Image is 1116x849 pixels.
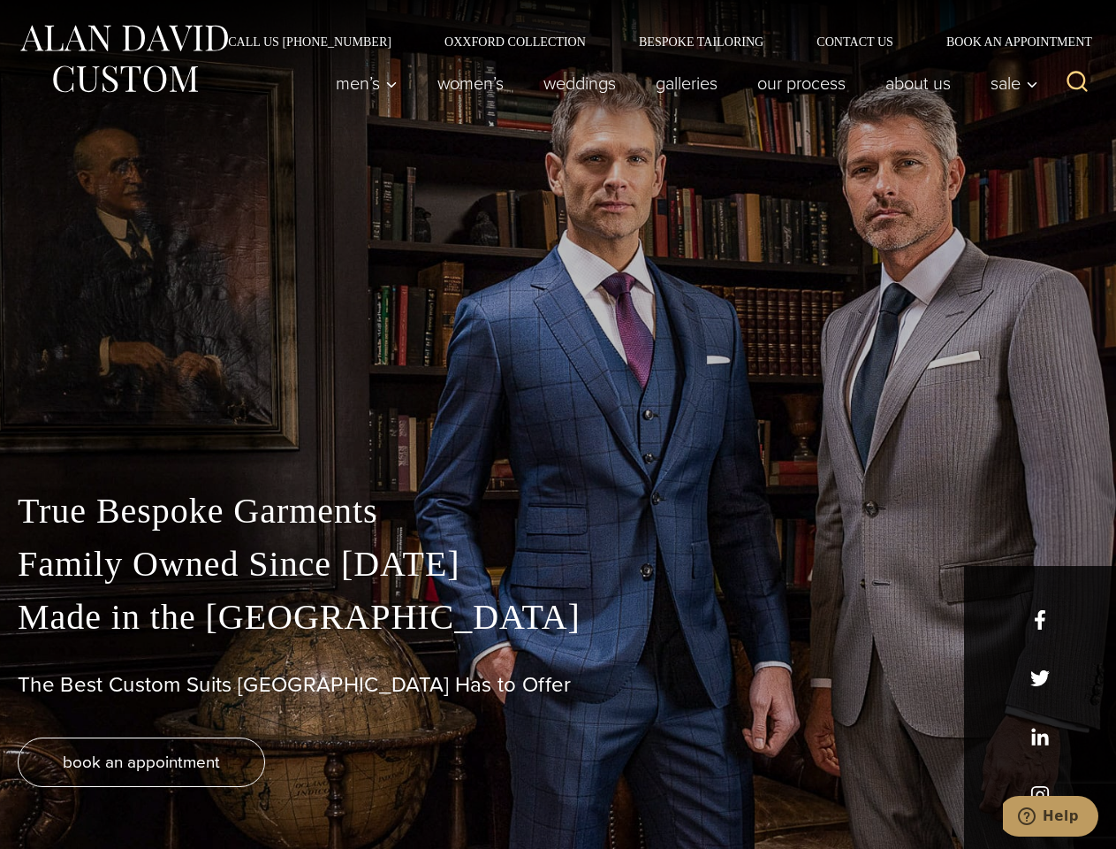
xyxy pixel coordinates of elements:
a: Our Process [738,65,866,101]
iframe: Opens a widget where you can chat to one of our agents [1003,796,1098,840]
a: Bespoke Tailoring [612,35,790,48]
a: About Us [866,65,971,101]
nav: Primary Navigation [316,65,1048,101]
h1: The Best Custom Suits [GEOGRAPHIC_DATA] Has to Offer [18,672,1098,698]
img: Alan David Custom [18,19,230,98]
button: Men’s sub menu toggle [316,65,418,101]
button: Sale sub menu toggle [971,65,1048,101]
a: Call Us [PHONE_NUMBER] [201,35,418,48]
p: True Bespoke Garments Family Owned Since [DATE] Made in the [GEOGRAPHIC_DATA] [18,485,1098,644]
a: Women’s [418,65,524,101]
a: Oxxford Collection [418,35,612,48]
button: View Search Form [1056,62,1098,104]
nav: Secondary Navigation [201,35,1098,48]
a: Contact Us [790,35,920,48]
a: weddings [524,65,636,101]
a: Book an Appointment [920,35,1098,48]
span: book an appointment [63,749,220,775]
a: book an appointment [18,738,265,787]
a: Galleries [636,65,738,101]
